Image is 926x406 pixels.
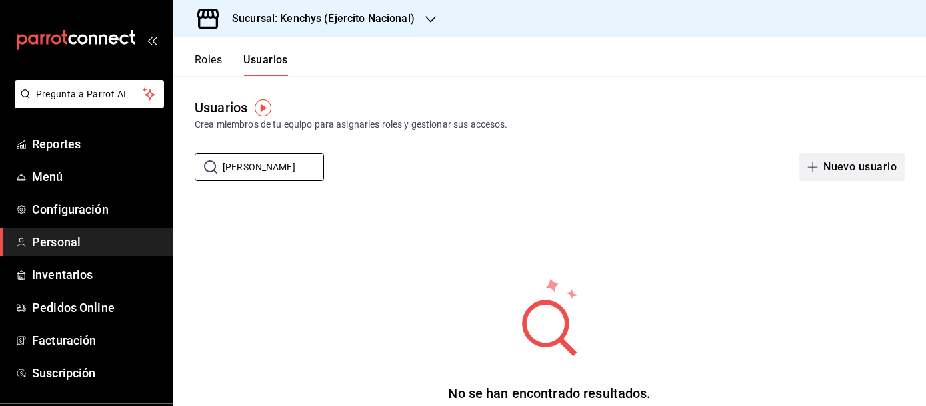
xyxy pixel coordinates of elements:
input: Buscar usuario [223,154,324,180]
div: navigation tabs [195,53,288,76]
button: Usuarios [243,53,288,76]
h3: Sucursal: Kenchys (Ejercito Nacional) [221,11,415,27]
span: Personal [32,233,162,251]
span: Configuración [32,200,162,218]
button: Roles [195,53,222,76]
a: Pregunta a Parrot AI [9,97,164,111]
span: Inventarios [32,266,162,284]
div: Usuarios [195,97,247,118]
button: Nuevo usuario [799,153,905,181]
span: Menú [32,168,162,186]
span: Pregunta a Parrot AI [36,87,143,101]
div: Crea miembros de tu equipo para asignarles roles y gestionar sus accesos. [195,118,905,132]
span: Facturación [32,331,162,349]
span: Reportes [32,135,162,153]
div: No se han encontrado resultados. [400,383,700,403]
button: open_drawer_menu [147,35,157,45]
span: Suscripción [32,364,162,382]
span: Pedidos Online [32,298,162,317]
img: Tooltip marker [255,99,271,116]
button: Pregunta a Parrot AI [15,80,164,108]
